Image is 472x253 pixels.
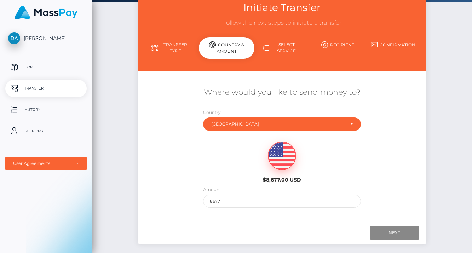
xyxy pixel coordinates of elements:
[310,39,365,51] a: Recipient
[5,58,87,76] a: Home
[254,39,310,57] a: Select Service
[247,177,317,183] h6: $8,677.00 USD
[8,126,84,136] p: User Profile
[13,161,71,166] div: User Agreements
[8,62,84,73] p: Home
[5,122,87,140] a: User Profile
[8,83,84,94] p: Transfer
[203,117,361,131] button: Netherlands
[199,37,254,59] div: Country & Amount
[268,142,296,170] img: USD.png
[143,1,421,15] h3: Initiate Transfer
[203,109,221,116] label: Country
[5,35,87,41] span: [PERSON_NAME]
[143,39,199,57] a: Transfer Type
[5,157,87,170] button: User Agreements
[370,226,419,240] input: Next
[5,101,87,119] a: History
[143,19,421,27] h3: Follow the next steps to initiate a transfer
[8,104,84,115] p: History
[143,87,421,98] h5: Where would you like to send money to?
[365,39,421,51] a: Confirmation
[203,186,221,193] label: Amount
[15,6,77,19] img: MassPay
[203,195,361,208] input: Amount to send in USD (Maximum: 8677)
[211,121,344,127] div: [GEOGRAPHIC_DATA]
[5,80,87,97] a: Transfer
